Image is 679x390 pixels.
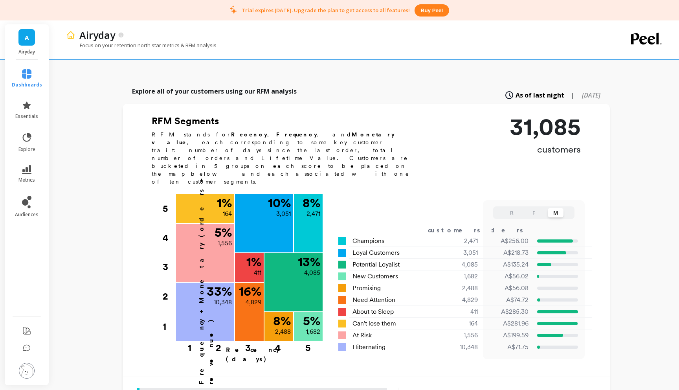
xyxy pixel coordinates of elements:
p: Explore all of your customers using our RFM analysis [132,86,297,96]
span: metrics [18,177,35,183]
p: 3,051 [276,209,291,219]
div: 10,348 [431,342,488,352]
button: Buy peel [415,4,449,17]
p: 2,488 [275,327,291,337]
div: 411 [431,307,488,316]
p: 33 % [207,285,232,298]
div: 2 [163,282,175,311]
p: 4,829 [246,298,261,307]
span: dashboards [12,82,42,88]
p: A$74.72 [489,295,529,305]
p: 8 % [303,197,320,209]
p: Frequency + Monetary (orders + revenue) [197,152,216,384]
div: 1,682 [431,272,488,281]
p: 4,085 [304,268,320,278]
div: 5 [293,342,323,350]
div: orders [481,226,525,235]
p: A$281.96 [489,319,529,328]
p: A$135.24 [489,260,529,269]
p: 13 % [298,256,320,268]
p: 8 % [273,315,291,327]
div: 4,085 [431,260,488,269]
p: A$56.08 [489,283,529,293]
p: Recency (days) [226,345,323,364]
div: 5 [163,194,175,223]
p: 411 [254,268,261,278]
button: M [548,208,563,217]
span: Need Attention [352,295,395,305]
span: At Risk [352,331,372,340]
p: A$218.73 [489,248,529,258]
span: Can't lose them [352,319,396,328]
p: 10 % [268,197,291,209]
p: 5 % [303,315,320,327]
div: 1 [163,312,175,342]
p: 1 % [246,256,261,268]
p: 2,471 [306,209,320,219]
span: Potential Loyalist [352,260,400,269]
p: 1,682 [306,327,320,337]
p: A$285.30 [489,307,529,316]
span: essentials [15,113,38,120]
p: A$71.75 [489,342,529,352]
img: header icon [66,30,75,40]
p: 5 % [215,226,232,239]
button: F [526,208,541,217]
div: customers [428,226,492,235]
p: customers [510,143,581,156]
span: Hibernating [352,342,385,352]
p: 16 % [239,285,261,298]
b: Recency [231,131,267,138]
span: About to Sleep [352,307,394,316]
p: A$56.02 [489,272,529,281]
div: 4 [263,342,293,350]
div: 1,556 [431,331,488,340]
span: As of last night [516,90,564,100]
div: 164 [431,319,488,328]
div: 4,829 [431,295,488,305]
p: A$256.00 [489,236,529,246]
div: 1 [173,342,206,350]
p: 10,348 [214,298,232,307]
div: 4 [163,223,175,252]
span: Loyal Customers [352,248,400,258]
span: explore [18,146,35,153]
div: 3,051 [431,248,488,258]
h2: RFM Segments [152,115,419,127]
img: profile picture [19,363,35,379]
p: Trial expires [DATE]. Upgrade the plan to get access to all features! [242,7,410,14]
div: 2,471 [431,236,488,246]
p: Focus on your retention north star metrics & RFM analysis [66,42,217,49]
span: Promising [352,283,381,293]
span: New Customers [352,272,398,281]
b: Frequency [276,131,317,138]
div: 3 [233,342,263,350]
div: 3 [163,252,175,281]
p: 31,085 [510,115,581,138]
p: 164 [223,209,232,219]
span: Champions [352,236,384,246]
div: 2 [204,342,233,350]
p: Airyday [13,49,41,55]
p: A$199.59 [489,331,529,340]
button: R [504,208,519,217]
span: | [571,90,574,100]
div: 2,488 [431,283,488,293]
p: 1 % [217,197,232,209]
p: 1,556 [218,239,232,248]
p: Airyday [79,28,115,42]
span: [DATE] [582,91,600,99]
p: RFM stands for , , and , each corresponding to some key customer trait: number of days since the ... [152,131,419,186]
span: A [25,33,29,42]
span: audiences [15,212,39,218]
